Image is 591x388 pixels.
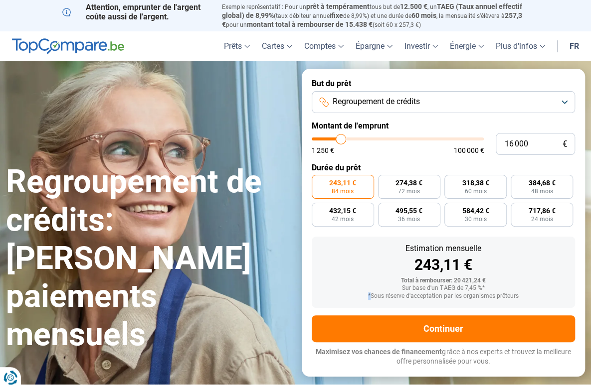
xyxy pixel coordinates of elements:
a: fr [564,31,585,61]
span: € [563,140,567,148]
span: 100 000 € [453,147,484,154]
label: Durée du prêt [312,163,576,172]
div: *Sous réserve d'acceptation par les organismes prêteurs [320,293,568,300]
a: Comptes [298,31,350,61]
span: 30 mois [464,216,486,222]
span: 72 mois [398,188,420,194]
a: Plus d'infos [490,31,551,61]
span: 495,55 € [395,207,422,214]
span: 12.500 € [399,2,427,10]
img: TopCompare [12,38,124,54]
span: 24 mois [531,216,553,222]
a: Investir [398,31,444,61]
div: Estimation mensuelle [320,245,568,253]
span: fixe [331,11,343,19]
div: Sur base d'un TAEG de 7,45 %* [320,285,568,292]
span: 84 mois [332,188,354,194]
span: 60 mois [411,11,436,19]
span: 1 250 € [312,147,334,154]
a: Cartes [256,31,298,61]
div: Total à rembourser: 20 421,24 € [320,277,568,284]
span: 257,3 € [221,11,522,28]
a: Prêts [218,31,256,61]
span: Regroupement de crédits [333,96,420,107]
button: Continuer [312,315,576,342]
a: Énergie [444,31,490,61]
label: Montant de l'emprunt [312,121,576,130]
span: 584,42 € [462,207,489,214]
span: 432,15 € [329,207,356,214]
h1: Regroupement de crédits: [PERSON_NAME] paiements mensuels [6,163,290,354]
p: grâce à nos experts et trouvez la meilleure offre personnalisée pour vous. [312,347,576,367]
span: 60 mois [464,188,486,194]
span: 36 mois [398,216,420,222]
span: prêt à tempérament [306,2,369,10]
span: 42 mois [332,216,354,222]
span: 243,11 € [329,179,356,186]
p: Exemple représentatif : Pour un tous but de , un (taux débiteur annuel de 8,99%) et une durée de ... [221,2,529,29]
a: Épargne [350,31,398,61]
span: Maximisez vos chances de financement [316,348,442,356]
span: montant total à rembourser de 15.438 € [246,20,372,28]
span: 274,38 € [395,179,422,186]
span: TAEG (Taux annuel effectif global) de 8,99% [221,2,522,19]
span: 318,38 € [462,179,489,186]
span: 48 mois [531,188,553,194]
span: 717,86 € [528,207,555,214]
p: Attention, emprunter de l'argent coûte aussi de l'argent. [62,2,210,21]
button: Regroupement de crédits [312,91,576,113]
div: 243,11 € [320,258,568,272]
span: 384,68 € [528,179,555,186]
label: But du prêt [312,79,576,88]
